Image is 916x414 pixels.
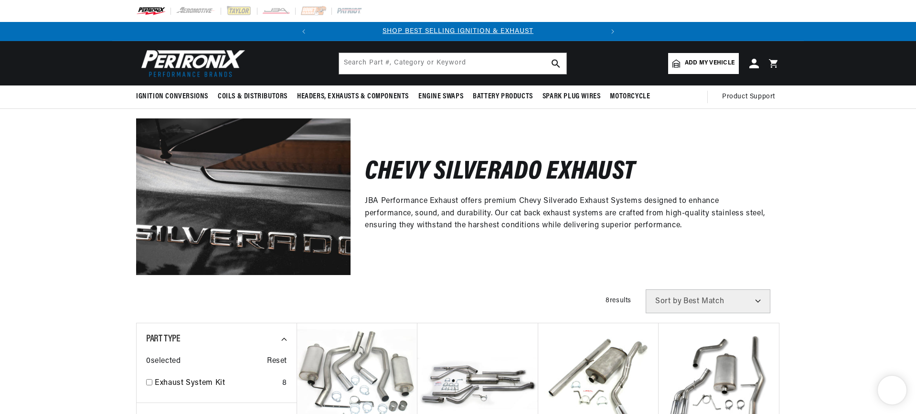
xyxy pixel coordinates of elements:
input: Search Part #, Category or Keyword [339,53,566,74]
span: Motorcycle [610,92,650,102]
summary: Spark Plug Wires [538,85,606,108]
button: Translation missing: en.sections.announcements.next_announcement [603,22,622,41]
span: Ignition Conversions [136,92,208,102]
summary: Battery Products [468,85,538,108]
div: 8 [282,377,287,390]
span: Add my vehicle [685,59,735,68]
button: search button [545,53,566,74]
a: SHOP BEST SELLING IGNITION & EXHAUST [383,28,533,35]
span: Coils & Distributors [218,92,288,102]
summary: Coils & Distributors [213,85,292,108]
img: Chevy Silverado Exhaust [136,118,351,275]
span: Product Support [722,92,775,102]
span: Spark Plug Wires [543,92,601,102]
summary: Motorcycle [605,85,655,108]
span: Headers, Exhausts & Components [297,92,409,102]
div: Announcement [313,26,603,37]
span: Part Type [146,334,180,344]
select: Sort by [646,289,770,313]
a: Exhaust System Kit [155,377,278,390]
span: Battery Products [473,92,533,102]
span: 8 results [606,297,631,304]
span: Engine Swaps [418,92,463,102]
summary: Product Support [722,85,780,108]
h2: Chevy Silverado Exhaust [365,161,635,184]
slideshow-component: Translation missing: en.sections.announcements.announcement_bar [112,22,804,41]
span: Reset [267,355,287,368]
summary: Ignition Conversions [136,85,213,108]
p: JBA Performance Exhaust offers premium Chevy Silverado Exhaust Systems designed to enhance perfor... [365,195,766,232]
a: Add my vehicle [668,53,739,74]
span: Sort by [655,297,682,305]
img: Pertronix [136,47,246,80]
summary: Headers, Exhausts & Components [292,85,414,108]
button: Translation missing: en.sections.announcements.previous_announcement [294,22,313,41]
div: 1 of 2 [313,26,603,37]
span: 0 selected [146,355,181,368]
summary: Engine Swaps [414,85,468,108]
